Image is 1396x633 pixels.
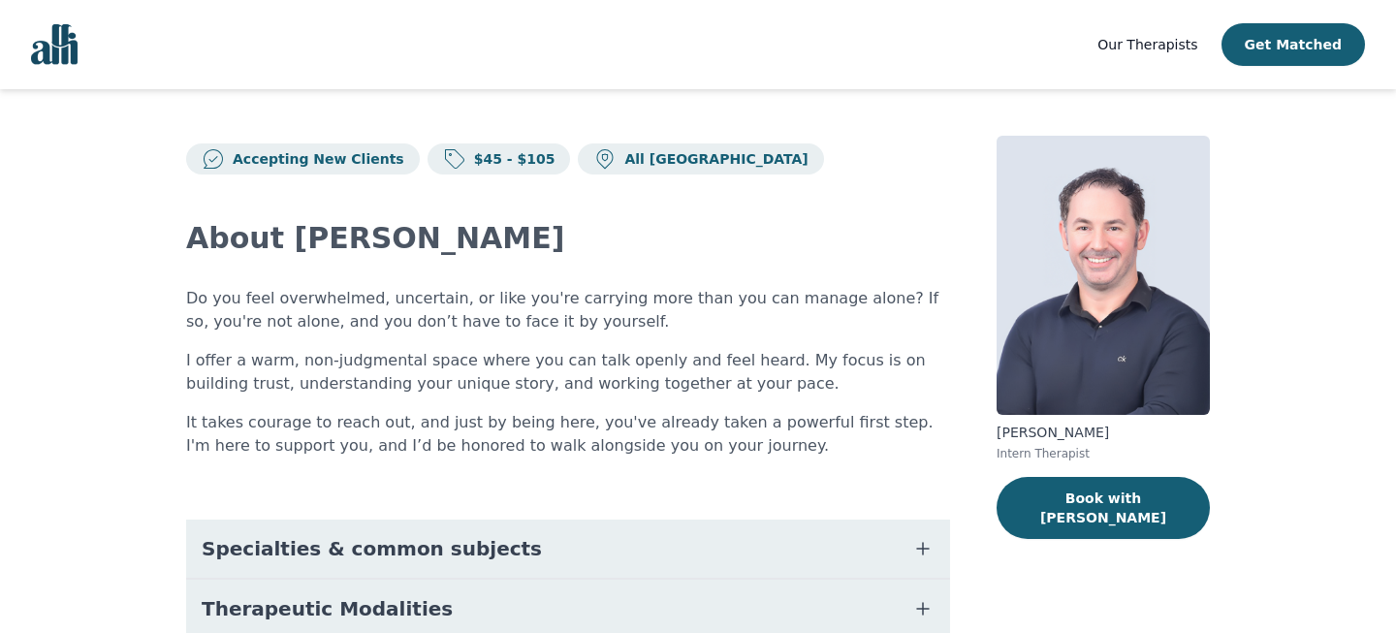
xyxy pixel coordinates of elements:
[466,149,555,169] p: $45 - $105
[997,423,1210,442] p: [PERSON_NAME]
[186,520,950,578] button: Specialties & common subjects
[1097,37,1197,52] span: Our Therapists
[186,411,950,458] p: It takes courage to reach out, and just by being here, you've already taken a powerful first step...
[186,349,950,396] p: I offer a warm, non-judgmental space where you can talk openly and feel heard. My focus is on bui...
[225,149,404,169] p: Accepting New Clients
[202,535,542,562] span: Specialties & common subjects
[997,477,1210,539] button: Book with [PERSON_NAME]
[202,595,453,622] span: Therapeutic Modalities
[1097,33,1197,56] a: Our Therapists
[186,221,950,256] h2: About [PERSON_NAME]
[1221,23,1365,66] button: Get Matched
[997,136,1210,415] img: Christopher_Hillier
[997,446,1210,461] p: Intern Therapist
[617,149,808,169] p: All [GEOGRAPHIC_DATA]
[186,287,950,333] p: Do you feel overwhelmed, uncertain, or like you're carrying more than you can manage alone? If so...
[31,24,78,65] img: alli logo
